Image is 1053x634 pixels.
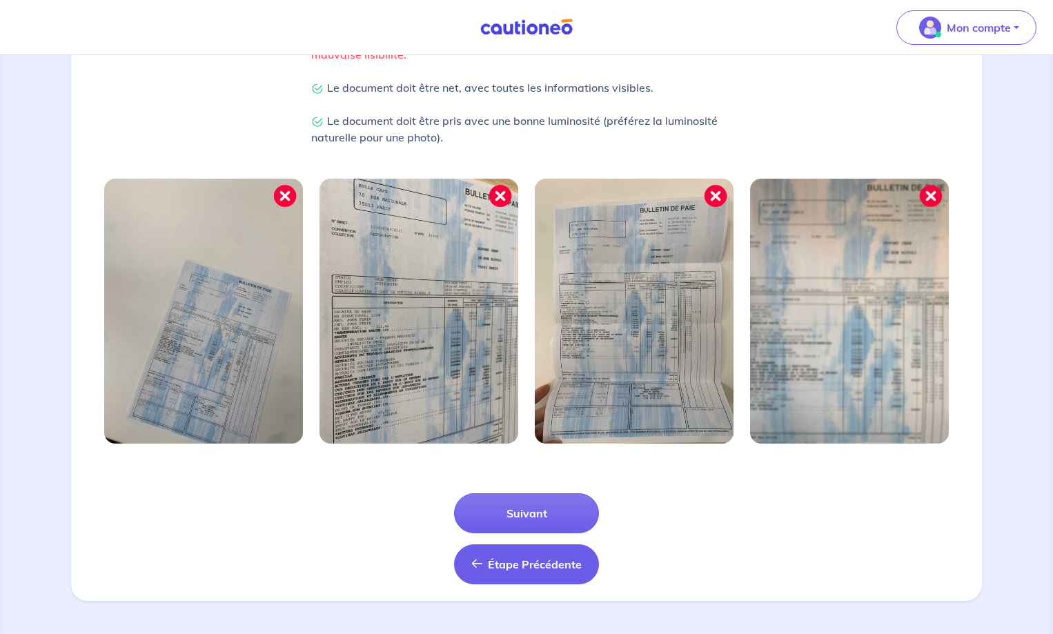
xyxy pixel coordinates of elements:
[454,493,599,533] button: Suivant
[947,19,1011,36] p: Mon compte
[311,79,742,146] p: Le document doit être net, avec toutes les informations visibles. Le document doit être pris avec...
[535,179,734,444] img: Image mal cadrée 3
[750,179,949,444] img: Image mal cadrée 4
[454,544,599,584] button: Étape Précédente
[319,179,518,444] img: Image mal cadrée 2
[311,116,324,128] img: Check
[475,19,578,36] img: Cautioneo
[488,557,582,571] span: Étape Précédente
[919,17,941,39] img: illu_account_valid_menu.svg
[311,83,324,95] img: Check
[896,10,1036,45] button: illu_account_valid_menu.svgMon compte
[104,179,303,444] img: Image mal cadrée 1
